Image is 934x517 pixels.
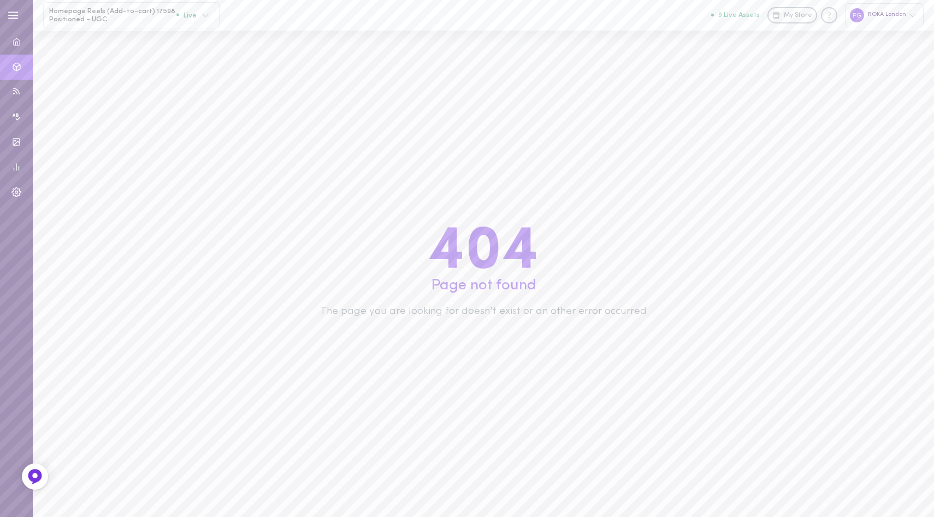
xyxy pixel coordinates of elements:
[711,11,767,19] a: 9 Live Assets
[784,11,812,21] span: My Store
[27,468,43,485] img: Feedback Button
[320,278,647,293] span: Page not found
[845,3,924,27] div: ROKA London
[711,11,760,19] button: 9 Live Assets
[767,7,817,23] a: My Store
[49,7,176,24] span: Homepage Reels (Add-to-cart) 17598 Positioned - UGC
[320,229,647,278] span: 404
[176,11,197,19] span: Live
[320,306,647,317] span: The page you are looking for doesn't exist or an other error occurred
[821,7,837,23] div: Knowledge center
